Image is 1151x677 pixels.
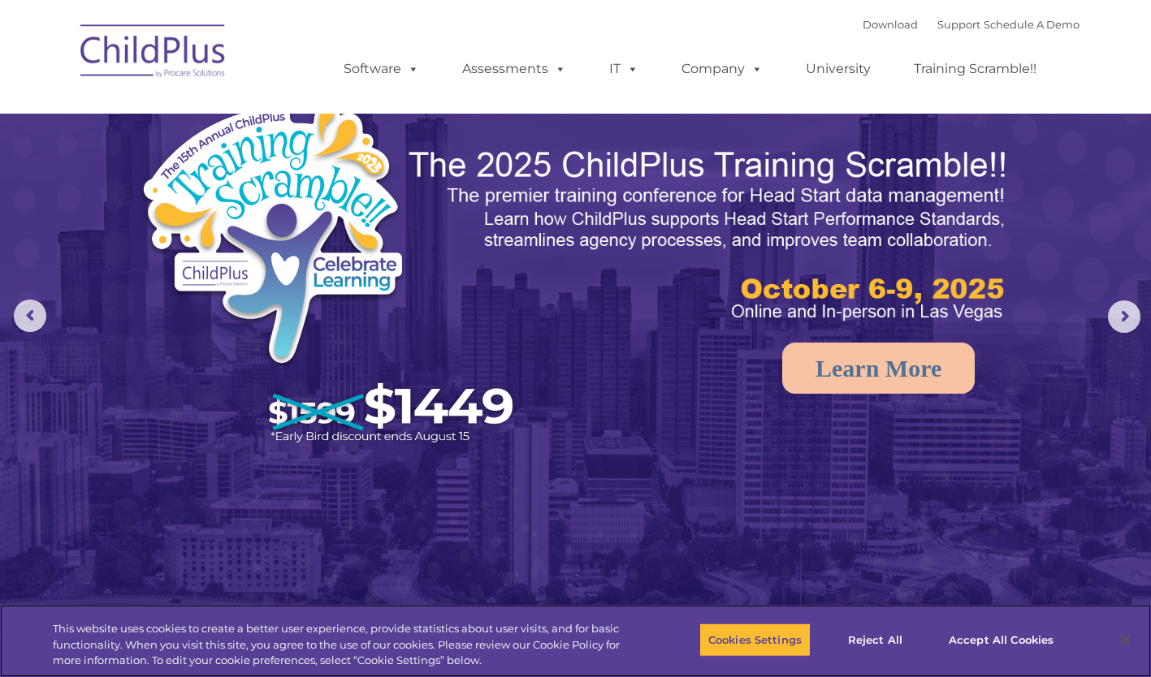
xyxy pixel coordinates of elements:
[53,621,633,669] div: This website uses cookies to create a better user experience, provide statistics about user visit...
[984,18,1080,31] a: Schedule A Demo
[226,174,295,186] span: Phone number
[593,53,655,85] a: IT
[824,623,926,657] button: Reject All
[863,18,918,31] a: Download
[72,13,235,94] img: ChildPlus by Procare Solutions
[782,343,975,394] a: Learn More
[937,18,980,31] a: Support
[940,623,1062,657] button: Accept All Cookies
[1107,622,1143,658] button: Close
[446,53,582,85] a: Assessments
[226,107,275,119] span: Last name
[898,53,1053,85] a: Training Scramble!!
[327,53,435,85] a: Software
[863,18,1080,31] font: |
[699,623,811,657] button: Cookies Settings
[665,53,779,85] a: Company
[790,53,887,85] a: University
